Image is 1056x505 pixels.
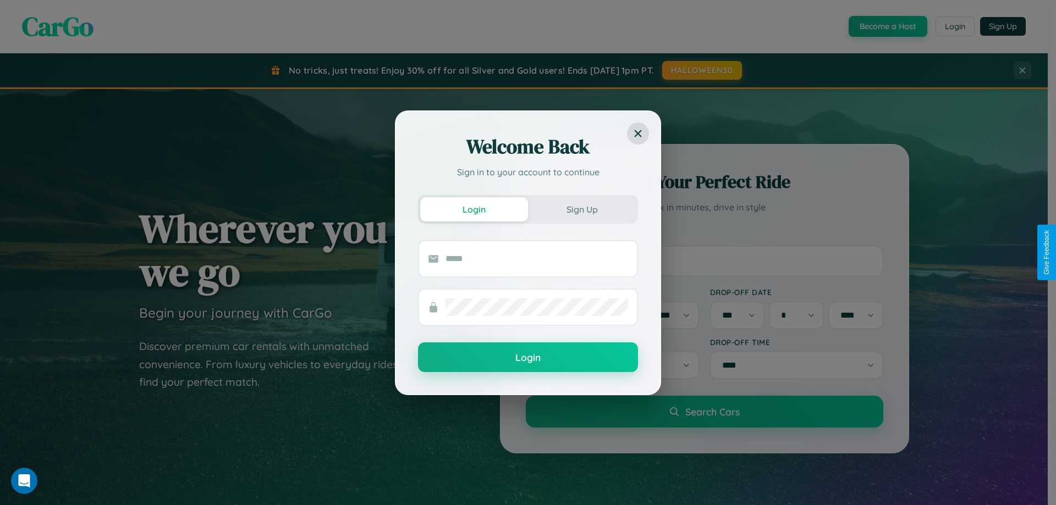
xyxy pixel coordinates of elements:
[1043,230,1050,275] div: Give Feedback
[420,197,528,221] button: Login
[11,468,37,494] iframe: Intercom live chat
[528,197,636,221] button: Sign Up
[418,134,638,160] h2: Welcome Back
[418,342,638,372] button: Login
[418,165,638,179] p: Sign in to your account to continue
